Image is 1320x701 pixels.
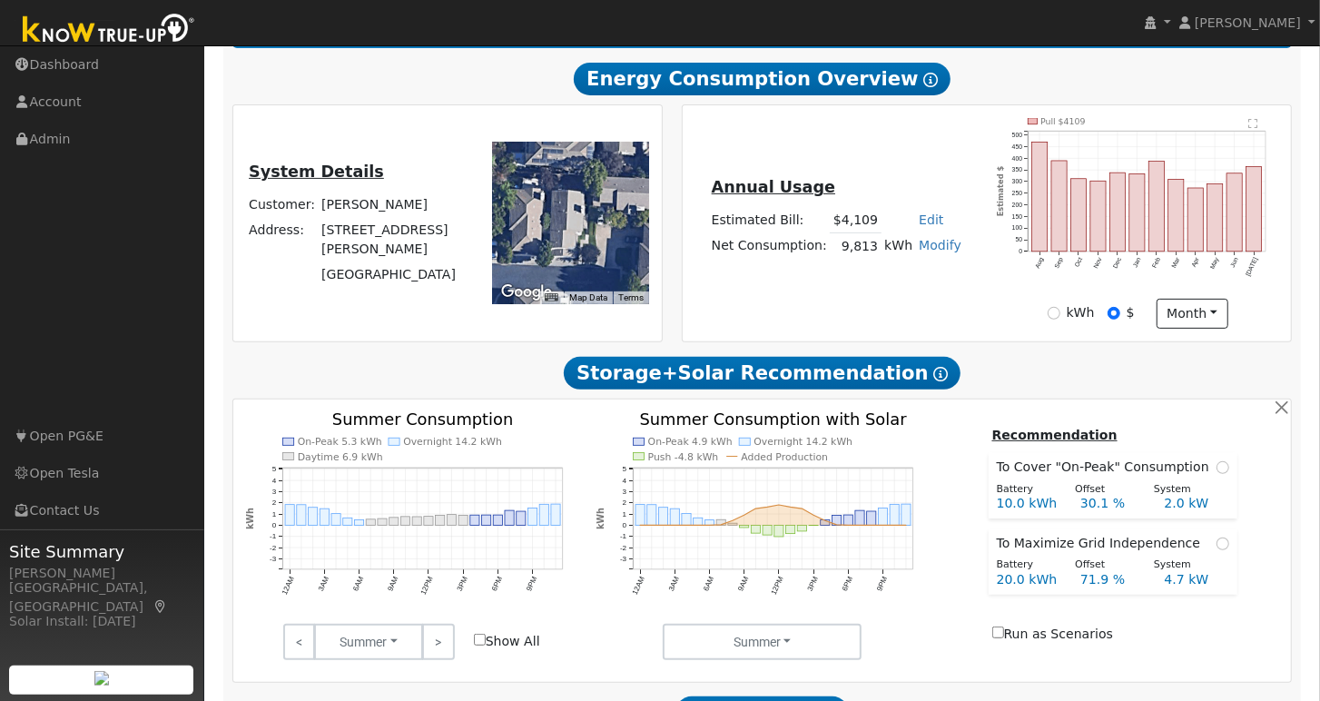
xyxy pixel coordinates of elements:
[754,508,757,510] circle: onclick=""
[704,520,714,526] rect: onclick=""
[786,526,795,534] rect: onclick=""
[720,524,723,527] circle: onclick=""
[270,533,277,541] text: -1
[270,555,277,563] text: -3
[1012,178,1023,184] text: 300
[551,504,560,525] rect: onclick=""
[728,523,737,525] rect: onclick=""
[774,526,783,538] rect: onclick=""
[987,558,1066,573] div: Battery
[456,575,469,592] text: 3PM
[1066,558,1145,573] div: Offset
[867,511,876,525] rect: onclick=""
[1157,299,1228,330] button: month
[882,524,884,527] circle: onclick=""
[1190,256,1201,269] text: Apr
[647,505,656,526] rect: onclick=""
[702,575,715,592] text: 6AM
[813,514,815,517] circle: onclick=""
[1071,179,1087,252] rect: onclick=""
[742,451,829,463] text: Added Production
[997,534,1208,553] span: To Maximize Grid Independence
[620,533,627,541] text: -1
[271,521,276,529] text: 0
[905,524,908,527] circle: onclick=""
[403,437,502,449] text: Overnight 14.2 kWh
[855,510,864,525] rect: onclick=""
[648,451,719,463] text: Push -4.8 kWh
[696,524,699,527] circle: onclick=""
[1245,257,1259,278] text: [DATE]
[1012,213,1023,220] text: 150
[493,515,502,525] rect: onclick=""
[882,233,916,260] td: kWh
[631,575,646,596] text: 12AM
[667,575,681,592] text: 3AM
[731,519,734,522] circle: onclick=""
[505,510,514,525] rect: onclick=""
[635,505,645,526] rect: onclick=""
[1112,256,1123,270] text: Dec
[490,575,504,592] text: 6PM
[987,482,1066,498] div: Battery
[270,544,277,552] text: -2
[859,524,862,527] circle: onclick=""
[1127,303,1135,322] label: $
[662,524,665,527] circle: onclick=""
[1051,161,1067,252] rect: onclick=""
[890,505,899,526] rect: onclick=""
[271,499,276,508] text: 2
[386,575,399,592] text: 9AM
[620,544,627,552] text: -2
[545,291,557,304] button: Keyboard shortcuts
[1012,143,1023,150] text: 450
[1012,155,1023,162] text: 400
[640,410,908,429] text: Summer Consumption with Solar
[620,555,627,563] text: -3
[1246,167,1262,252] rect: onclick=""
[650,524,653,527] circle: onclick=""
[1015,237,1022,243] text: 50
[1092,256,1103,270] text: Nov
[987,494,1070,513] div: 10.0 kWh
[285,505,294,526] rect: onclick=""
[832,516,842,526] rect: onclick=""
[823,519,826,522] circle: onclick=""
[1067,303,1095,322] label: kWh
[297,437,381,449] text: On-Peak 5.3 kWh
[777,504,780,507] circle: onclick=""
[1110,173,1126,252] rect: onclick=""
[271,466,276,474] text: 5
[992,428,1118,442] u: Recommendation
[623,521,627,529] text: 0
[497,281,557,304] a: Open this area in Google Maps (opens a new window)
[893,524,896,527] circle: onclick=""
[830,233,881,260] td: 9,813
[997,458,1217,477] span: To Cover "On-Peak" Consumption
[271,488,276,496] text: 3
[525,575,538,592] text: 9PM
[736,575,750,592] text: 9AM
[596,508,606,529] text: kWh
[919,238,961,252] a: Modify
[618,292,644,302] a: Terms (opens in new tab)
[481,515,490,525] rect: onclick=""
[424,517,433,526] rect: onclick=""
[830,207,881,233] td: $4,109
[763,526,772,536] rect: onclick=""
[1040,116,1086,126] text: Pull $4109
[1195,15,1301,30] span: [PERSON_NAME]
[271,477,276,485] text: 4
[835,524,838,527] circle: onclick=""
[366,519,375,526] rect: onclick=""
[797,526,806,532] rect: onclick=""
[319,262,473,287] td: [GEOGRAPHIC_DATA]
[422,624,454,660] a: >
[694,518,703,526] rect: onclick=""
[246,217,319,262] td: Address:
[1170,256,1181,269] text: Mar
[1151,257,1161,270] text: Feb
[743,514,745,517] circle: onclick=""
[1071,570,1155,589] div: 71.9 %
[378,518,387,525] rect: onclick=""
